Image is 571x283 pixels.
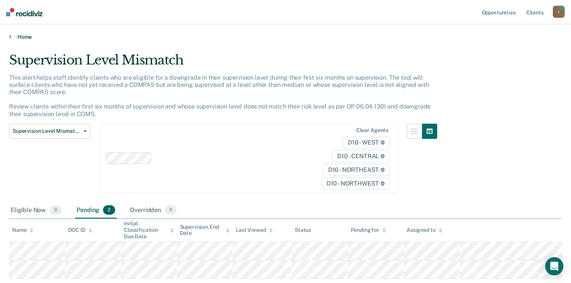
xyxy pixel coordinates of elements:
div: DOC ID [68,227,92,233]
div: Name [12,227,33,233]
div: Initial Classification Due Date [124,220,174,239]
span: 0 [50,205,61,215]
span: D10 - WEST [343,137,390,149]
span: D10 - CENTRAL [332,150,390,162]
div: Overridden0 [129,202,178,219]
button: I [553,6,565,18]
span: 0 [165,205,177,215]
div: Supervision End Date [180,224,230,237]
span: Supervision Level Mismatch [13,128,81,134]
img: Recidiviz [6,8,42,16]
div: Supervision Level Mismatch [9,52,437,74]
div: Pending for [351,227,386,233]
div: Clear agents [356,127,388,134]
div: Pending2 [75,202,116,219]
button: Supervision Level Mismatch [9,124,90,139]
span: D10 - NORTHEAST [323,164,390,176]
span: D10 - NORTHWEST [322,178,390,190]
div: Assigned to [407,227,442,233]
div: Last Viewed [236,227,272,233]
div: Eligible Now0 [9,202,63,219]
div: Status [295,227,311,233]
span: 2 [103,205,115,215]
p: This alert helps staff identify clients who are eligible for a downgrade in their supervision lev... [9,74,430,118]
div: Open Intercom Messenger [545,257,563,275]
a: Home [9,33,562,40]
